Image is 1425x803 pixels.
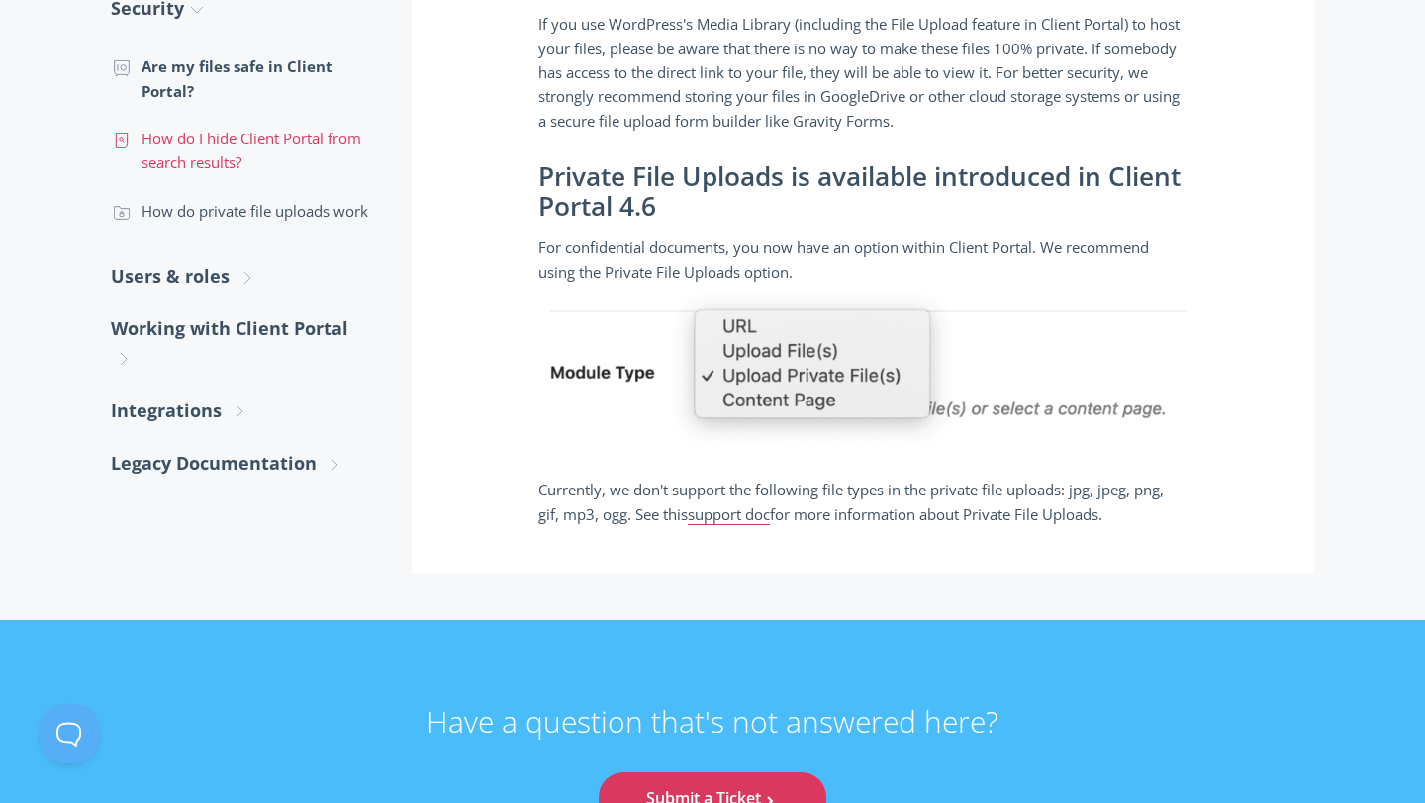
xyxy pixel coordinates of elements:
a: How do I hide Client Portal from search results? [111,115,372,187]
a: Working with Client Portal [111,303,372,385]
p: If you use WordPress's Media Library (including the File Upload feature in Client Portal) to host... [538,12,1187,133]
h2: Private File Uploads is available introduced in Client Portal 4.6 [538,162,1187,221]
a: support doc [688,504,770,525]
a: Users & roles [111,250,372,303]
p: Have a question that's not answered here? [427,703,998,772]
p: Currently, we don't support the following file types in the private file uploads: jpg, jpeg, png,... [538,478,1187,526]
iframe: Toggle Customer Support [40,704,99,763]
a: Legacy Documentation [111,437,372,490]
a: Are my files safe in Client Portal? [111,43,372,115]
p: For confidential documents, you now have an option within Client Portal. We recommend using the P... [538,235,1187,458]
img: private secure uploads in Client Portal [538,289,1187,459]
a: Integrations [111,385,372,437]
a: How do private file uploads work [111,187,372,234]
